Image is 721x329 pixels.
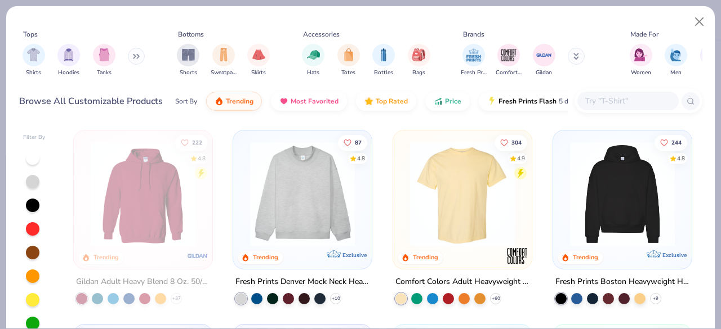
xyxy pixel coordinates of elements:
[226,97,253,106] span: Trending
[374,69,393,77] span: Bottles
[271,92,347,111] button: Most Favorited
[631,69,651,77] span: Women
[307,69,319,77] span: Hats
[358,154,366,163] div: 4.8
[342,48,355,61] img: Totes Image
[665,44,687,77] button: filter button
[445,97,461,106] span: Price
[634,48,647,61] img: Women Image
[665,44,687,77] div: filter for Men
[670,48,682,61] img: Men Image
[564,142,680,246] img: 91acfc32-fd48-4d6b-bdad-a4c1a30ac3fc
[211,44,237,77] div: filter for Sweatpants
[177,44,199,77] div: filter for Shorts
[487,97,496,106] img: flash.gif
[355,139,362,145] span: 87
[630,44,652,77] button: filter button
[211,69,237,77] span: Sweatpants
[517,154,525,163] div: 4.9
[377,48,390,61] img: Bottles Image
[506,245,528,267] img: Comfort Colors logo
[23,44,45,77] button: filter button
[671,139,682,145] span: 244
[198,154,206,163] div: 4.8
[404,142,520,246] img: 029b8af0-80e6-406f-9fdc-fdf898547912
[689,11,710,33] button: Close
[97,69,112,77] span: Tanks
[252,48,265,61] img: Skirts Image
[425,92,470,111] button: Price
[395,275,529,289] div: Comfort Colors Adult Heavyweight T-Shirt
[341,69,355,77] span: Totes
[175,96,197,106] div: Sort By
[251,69,266,77] span: Skirts
[555,275,689,289] div: Fresh Prints Boston Heavyweight Hoodie
[372,44,395,77] button: filter button
[496,69,522,77] span: Comfort Colors
[655,134,687,150] button: Like
[339,134,368,150] button: Like
[186,245,208,267] img: Gildan logo
[408,44,430,77] div: filter for Bags
[332,295,340,302] span: + 10
[670,69,682,77] span: Men
[172,295,180,302] span: + 37
[215,97,224,106] img: trending.gif
[536,69,552,77] span: Gildan
[26,69,41,77] span: Shirts
[499,97,557,106] span: Fresh Prints Flash
[653,295,658,302] span: + 9
[19,94,163,108] div: Browse All Customizable Products
[533,44,555,77] div: filter for Gildan
[279,97,288,106] img: most_fav.gif
[235,275,370,289] div: Fresh Prints Denver Mock Neck Heavyweight Sweatshirt
[291,97,339,106] span: Most Favorited
[93,44,115,77] button: filter button
[178,29,204,39] div: Bottoms
[302,44,324,77] div: filter for Hats
[247,44,270,77] button: filter button
[408,44,430,77] button: filter button
[533,44,555,77] button: filter button
[27,48,40,61] img: Shirts Image
[559,95,600,108] span: 5 day delivery
[206,92,262,111] button: Trending
[85,142,201,246] img: 01756b78-01f6-4cc6-8d8a-3c30c1a0c8ac
[23,133,46,142] div: Filter By
[496,44,522,77] div: filter for Comfort Colors
[342,251,367,259] span: Exclusive
[496,44,522,77] button: filter button
[58,69,79,77] span: Hoodies
[180,69,197,77] span: Shorts
[201,142,317,246] img: a164e800-7022-4571-a324-30c76f641635
[244,142,360,246] img: f5d85501-0dbb-4ee4-b115-c08fa3845d83
[412,69,425,77] span: Bags
[495,134,527,150] button: Like
[302,44,324,77] button: filter button
[337,44,360,77] button: filter button
[93,44,115,77] div: filter for Tanks
[677,154,685,163] div: 4.8
[630,44,652,77] div: filter for Women
[192,139,202,145] span: 222
[372,44,395,77] div: filter for Bottles
[182,48,195,61] img: Shorts Image
[492,295,500,302] span: + 60
[57,44,80,77] button: filter button
[662,251,687,259] span: Exclusive
[211,44,237,77] button: filter button
[57,44,80,77] div: filter for Hoodies
[337,44,360,77] div: filter for Totes
[177,44,199,77] button: filter button
[364,97,373,106] img: TopRated.gif
[63,48,75,61] img: Hoodies Image
[412,48,425,61] img: Bags Image
[247,44,270,77] div: filter for Skirts
[584,94,671,107] input: Try "T-Shirt"
[76,275,210,289] div: Gildan Adult Heavy Blend 8 Oz. 50/50 Hooded Sweatshirt
[307,48,320,61] img: Hats Image
[461,44,487,77] div: filter for Fresh Prints
[511,139,522,145] span: 304
[98,48,110,61] img: Tanks Image
[303,29,340,39] div: Accessories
